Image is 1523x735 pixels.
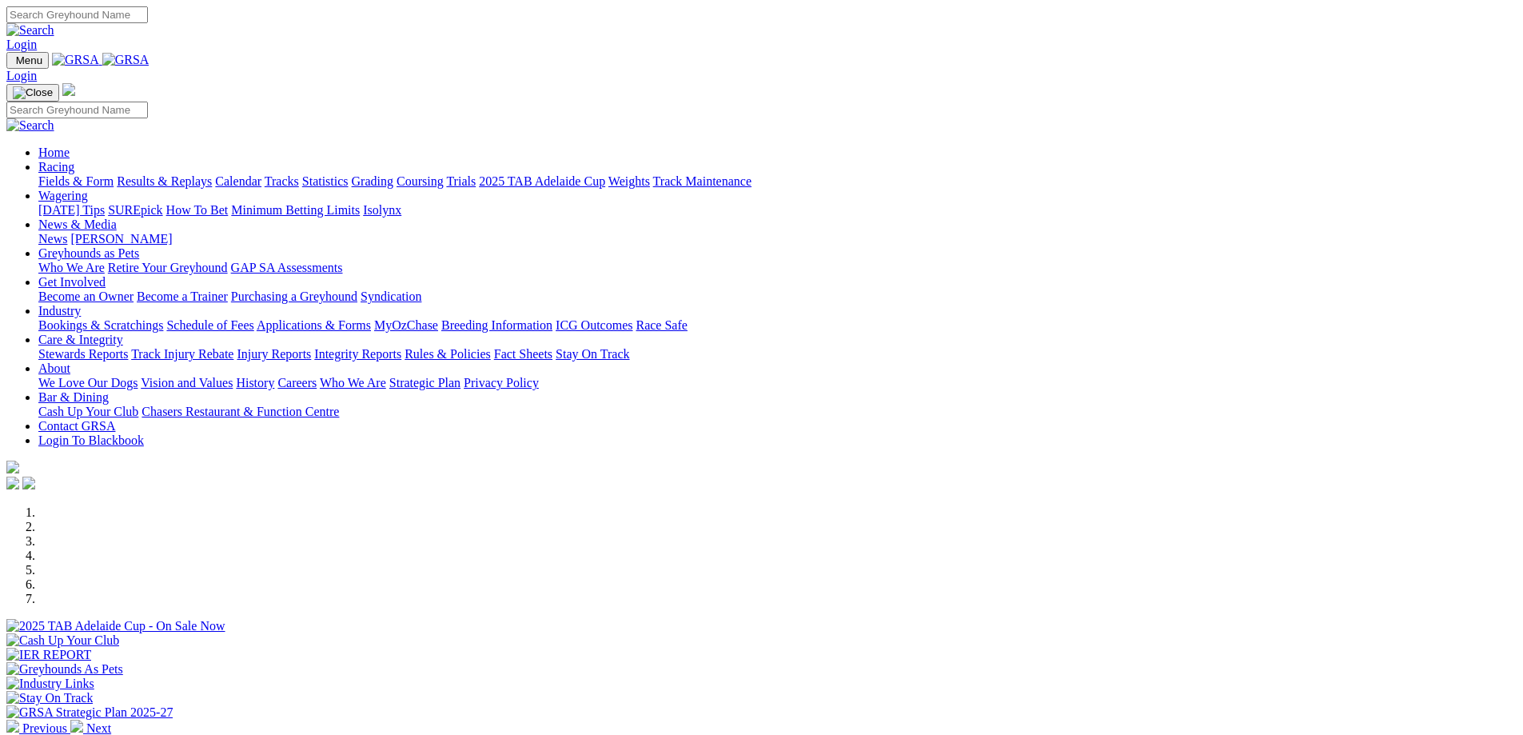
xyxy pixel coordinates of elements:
img: Close [13,86,53,99]
a: Who We Are [320,376,386,389]
img: twitter.svg [22,477,35,489]
img: Greyhounds As Pets [6,662,123,677]
a: News [38,232,67,246]
span: Previous [22,721,67,735]
a: Get Involved [38,275,106,289]
button: Toggle navigation [6,84,59,102]
a: GAP SA Assessments [231,261,343,274]
a: Stewards Reports [38,347,128,361]
span: Menu [16,54,42,66]
img: logo-grsa-white.png [6,461,19,473]
a: [PERSON_NAME] [70,232,172,246]
a: Greyhounds as Pets [38,246,139,260]
img: logo-grsa-white.png [62,83,75,96]
a: Trials [446,174,476,188]
a: Who We Are [38,261,105,274]
img: GRSA Strategic Plan 2025-27 [6,705,173,720]
a: 2025 TAB Adelaide Cup [479,174,605,188]
a: Minimum Betting Limits [231,203,360,217]
a: Purchasing a Greyhound [231,290,357,303]
a: Statistics [302,174,349,188]
a: We Love Our Dogs [38,376,138,389]
a: [DATE] Tips [38,203,105,217]
a: Contact GRSA [38,419,115,433]
img: GRSA [102,53,150,67]
a: Calendar [215,174,261,188]
img: GRSA [52,53,99,67]
a: Home [38,146,70,159]
img: Industry Links [6,677,94,691]
a: Injury Reports [237,347,311,361]
a: Racing [38,160,74,174]
a: Grading [352,174,393,188]
img: IER REPORT [6,648,91,662]
button: Toggle navigation [6,52,49,69]
a: About [38,362,70,375]
a: Schedule of Fees [166,318,253,332]
img: Stay On Track [6,691,93,705]
a: Stay On Track [556,347,629,361]
a: Fields & Form [38,174,114,188]
a: Weights [608,174,650,188]
div: Racing [38,174,1517,189]
a: Privacy Policy [464,376,539,389]
a: Bookings & Scratchings [38,318,163,332]
img: Search [6,23,54,38]
div: Wagering [38,203,1517,218]
a: Vision and Values [141,376,233,389]
img: Search [6,118,54,133]
a: Previous [6,721,70,735]
a: Careers [277,376,317,389]
a: Login [6,69,37,82]
a: Results & Replays [117,174,212,188]
a: Cash Up Your Club [38,405,138,418]
img: chevron-left-pager-white.svg [6,720,19,733]
a: Retire Your Greyhound [108,261,228,274]
img: Cash Up Your Club [6,633,119,648]
a: Fact Sheets [494,347,552,361]
a: News & Media [38,218,117,231]
a: History [236,376,274,389]
a: Care & Integrity [38,333,123,346]
div: News & Media [38,232,1517,246]
a: How To Bet [166,203,229,217]
a: Race Safe [636,318,687,332]
a: Track Injury Rebate [131,347,233,361]
div: Bar & Dining [38,405,1517,419]
input: Search [6,6,148,23]
a: Syndication [361,290,421,303]
a: Integrity Reports [314,347,401,361]
a: Breeding Information [441,318,552,332]
a: Industry [38,304,81,318]
a: SUREpick [108,203,162,217]
a: MyOzChase [374,318,438,332]
img: chevron-right-pager-white.svg [70,720,83,733]
div: Get Involved [38,290,1517,304]
a: Become an Owner [38,290,134,303]
a: Isolynx [363,203,401,217]
a: ICG Outcomes [556,318,632,332]
a: Strategic Plan [389,376,460,389]
span: Next [86,721,111,735]
a: Tracks [265,174,299,188]
a: Track Maintenance [653,174,752,188]
div: Industry [38,318,1517,333]
a: Next [70,721,111,735]
a: Applications & Forms [257,318,371,332]
a: Bar & Dining [38,390,109,404]
img: 2025 TAB Adelaide Cup - On Sale Now [6,619,225,633]
a: Become a Trainer [137,290,228,303]
a: Chasers Restaurant & Function Centre [142,405,339,418]
div: Care & Integrity [38,347,1517,362]
a: Coursing [397,174,444,188]
img: facebook.svg [6,477,19,489]
div: About [38,376,1517,390]
a: Login To Blackbook [38,433,144,447]
div: Greyhounds as Pets [38,261,1517,275]
a: Login [6,38,37,51]
input: Search [6,102,148,118]
a: Wagering [38,189,88,202]
a: Rules & Policies [405,347,491,361]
